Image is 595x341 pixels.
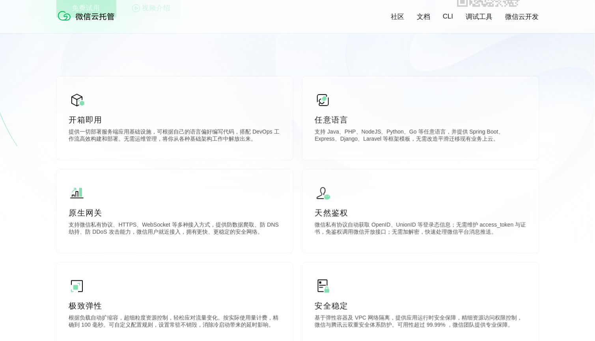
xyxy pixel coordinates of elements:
p: 支持 Java、PHP、NodeJS、Python、Go 等任意语言，并提供 Spring Boot、Express、Django、Laravel 等框架模板，无需改造平滑迁移现有业务上云。 [315,129,526,144]
a: 文档 [417,12,430,21]
p: 天然鉴权 [315,207,526,218]
p: 微信私有协议自动获取 OpenID、UnionID 等登录态信息；无需维护 access_token 与证书，免鉴权调用微信开放接口；无需加解密，快速处理微信平台消息推送。 [315,222,526,237]
a: 调试工具 [466,12,493,21]
p: 开箱即用 [69,114,280,125]
a: 微信云开发 [505,12,539,21]
p: 基于弹性容器及 VPC 网络隔离，提供应用运行时安全保障，精细资源访问权限控制，微信与腾讯云双重安全体系防护。可用性超过 99.99% ，微信团队提供专业保障。 [315,315,526,330]
a: 社区 [391,12,404,21]
p: 根据负载自动扩缩容，超细粒度资源控制，轻松应对流量变化。按实际使用量计费，精确到 100 毫秒。可自定义配置规则，设置常驻不销毁，消除冷启动带来的延时影响。 [69,315,280,330]
p: 原生网关 [69,207,280,218]
p: 任意语言 [315,114,526,125]
p: 极致弹性 [69,300,280,311]
img: 微信云托管 [56,8,119,24]
p: 支持微信私有协议、HTTPS、WebSocket 等多种接入方式，提供防数据爬取、防 DNS 劫持、防 DDoS 攻击能力，微信用户就近接入，拥有更快、更稳定的安全网络。 [69,222,280,237]
a: CLI [443,13,453,20]
p: 提供一切部署服务端应用基础设施，可根据自己的语言偏好编写代码，搭配 DevOps 工作流高效构建和部署。无需运维管理，将你从各种基础架构工作中解放出来。 [69,129,280,144]
a: 微信云托管 [56,18,119,25]
p: 安全稳定 [315,300,526,311]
